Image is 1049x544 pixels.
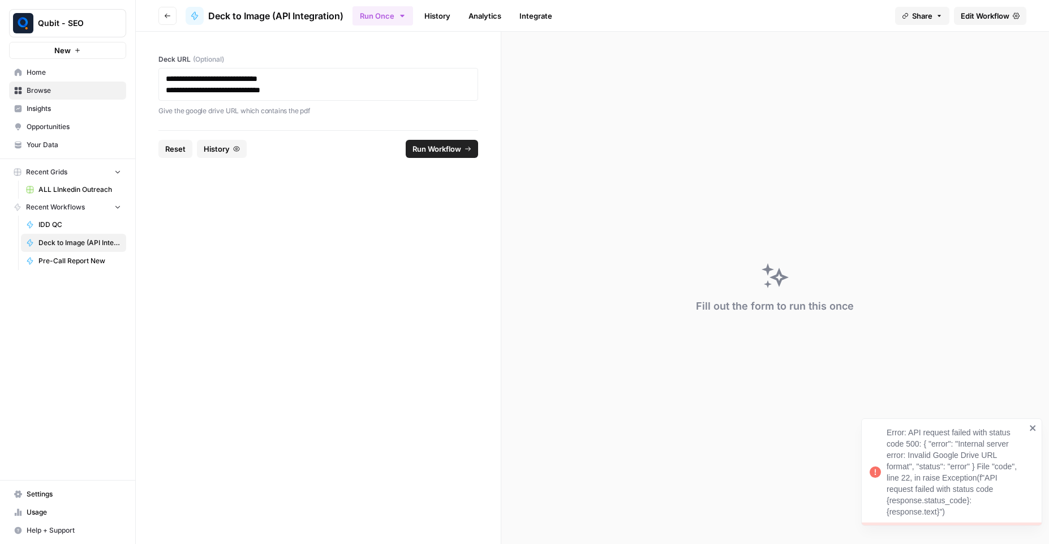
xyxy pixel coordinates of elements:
[27,489,121,499] span: Settings
[9,63,126,82] a: Home
[13,13,33,33] img: Qubit - SEO Logo
[38,18,106,29] span: Qubit - SEO
[412,143,461,155] span: Run Workflow
[21,234,126,252] a: Deck to Image (API Integration)
[158,105,478,117] p: Give the google drive URL which contains the pdf
[54,45,71,56] span: New
[352,6,413,25] button: Run Once
[462,7,508,25] a: Analytics
[895,7,949,25] button: Share
[912,10,932,22] span: Share
[27,104,121,114] span: Insights
[696,298,854,314] div: Fill out the form to run this once
[186,7,343,25] a: Deck to Image (API Integration)
[21,216,126,234] a: IDD QC
[26,202,85,212] span: Recent Workflows
[9,82,126,100] a: Browse
[887,427,1026,517] div: Error: API request failed with status code 500: { "error": "Internal server error: Invalid Google...
[197,140,247,158] button: History
[9,9,126,37] button: Workspace: Qubit - SEO
[954,7,1026,25] a: Edit Workflow
[513,7,559,25] a: Integrate
[158,54,478,65] label: Deck URL
[27,67,121,78] span: Home
[1029,423,1037,432] button: close
[27,507,121,517] span: Usage
[165,143,186,155] span: Reset
[9,199,126,216] button: Recent Workflows
[9,118,126,136] a: Opportunities
[27,525,121,536] span: Help + Support
[21,252,126,270] a: Pre-Call Report New
[208,9,343,23] span: Deck to Image (API Integration)
[27,122,121,132] span: Opportunities
[9,503,126,521] a: Usage
[9,100,126,118] a: Insights
[9,485,126,503] a: Settings
[961,10,1009,22] span: Edit Workflow
[27,85,121,96] span: Browse
[9,136,126,154] a: Your Data
[418,7,457,25] a: History
[9,42,126,59] button: New
[26,167,67,177] span: Recent Grids
[158,140,192,158] button: Reset
[38,238,121,248] span: Deck to Image (API Integration)
[27,140,121,150] span: Your Data
[9,164,126,181] button: Recent Grids
[193,54,224,65] span: (Optional)
[21,181,126,199] a: ALL LInkedin Outreach
[406,140,478,158] button: Run Workflow
[38,185,121,195] span: ALL LInkedin Outreach
[204,143,230,155] span: History
[38,256,121,266] span: Pre-Call Report New
[9,521,126,539] button: Help + Support
[38,220,121,230] span: IDD QC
